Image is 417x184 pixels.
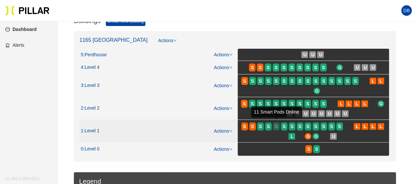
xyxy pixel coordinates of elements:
span: G [315,87,319,94]
span: U [343,110,347,117]
span: down [229,107,232,110]
span: S [322,123,325,130]
span: S [290,100,293,107]
span: S [314,77,317,85]
span: S [322,77,325,85]
span: L [355,100,358,107]
span: S [330,77,333,85]
span: S [275,100,278,107]
span: L [379,123,382,130]
span: down [229,147,232,151]
span: L [364,123,367,130]
span: L [356,123,359,130]
span: S [306,123,309,130]
span: S [307,145,310,153]
span: : Level 0 [83,146,100,152]
span: S [314,64,317,71]
span: S [251,77,254,85]
span: : Penthouse [83,52,107,58]
span: S [298,100,301,107]
span: S [283,100,285,107]
a: Actions [214,146,232,152]
a: Actions [158,37,177,49]
h3: Buildings [74,17,101,26]
span: U [319,51,322,58]
span: S [267,64,270,71]
a: alertAlerts [5,42,24,48]
span: S [267,100,270,107]
div: 3 [81,83,100,89]
span: G [338,64,342,71]
span: U [304,110,307,117]
span: S [283,123,285,130]
span: L [372,77,374,85]
span: U [320,110,323,117]
span: S [243,77,246,85]
span: S [243,123,246,130]
div: 11 Smart Pods Online [251,106,302,118]
span: down [229,66,232,69]
span: S [275,123,278,130]
span: S [275,77,278,85]
span: S [298,64,301,71]
a: 1165 [GEOGRAPHIC_DATA] [79,37,148,43]
a: dashboardDashboard [5,27,37,32]
span: S [290,77,293,85]
div: 1 [81,128,100,134]
div: 2 [81,105,100,111]
span: S [251,100,254,107]
div: 0 [81,146,100,152]
span: U [336,110,339,117]
span: U [303,51,307,58]
span: down [229,129,232,133]
span: down [229,53,232,56]
span: S [315,145,318,153]
span: S [283,77,285,85]
span: U [328,110,331,117]
span: G [379,100,383,107]
span: S [314,123,317,130]
span: : Level 4 [83,65,100,70]
span: U [356,64,359,71]
span: S [259,77,262,85]
span: S [322,100,325,107]
span: : Level 2 [83,105,100,111]
span: : Level 1 [83,128,100,134]
span: L [379,77,382,85]
div: 5 [81,52,107,58]
span: S [275,64,278,71]
span: S [259,100,262,107]
span: S [267,77,270,85]
span: G [314,133,318,140]
a: Actions [214,106,232,111]
span: U [311,51,314,58]
span: S [251,64,254,71]
span: S [243,100,246,107]
span: DB [403,5,409,16]
span: S [338,123,341,130]
span: L [347,100,350,107]
span: S [306,77,309,85]
a: Actions [214,83,232,88]
span: L [372,123,374,130]
img: Pillar Technologies [5,5,49,16]
span: S [290,123,293,130]
span: : Level 3 [83,83,100,89]
span: S [267,123,270,130]
span: S [314,100,317,107]
span: S [306,64,309,71]
a: Create New Building [106,17,145,26]
a: Actions [214,65,232,70]
span: S [298,123,301,130]
span: S [346,77,349,85]
a: Actions [214,128,232,134]
span: U [332,133,335,140]
span: L [340,100,343,107]
a: Actions [214,52,232,57]
span: U [312,110,315,117]
span: G [306,133,310,140]
span: S [290,64,293,71]
span: S [298,77,301,85]
span: S [251,123,254,130]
